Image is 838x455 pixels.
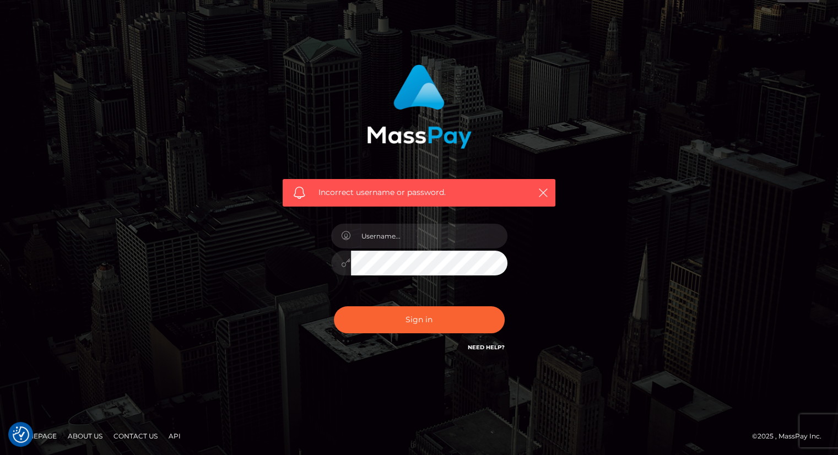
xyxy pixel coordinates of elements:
[334,306,505,333] button: Sign in
[318,187,520,198] span: Incorrect username or password.
[12,427,61,445] a: Homepage
[13,426,29,443] img: Revisit consent button
[63,427,107,445] a: About Us
[13,426,29,443] button: Consent Preferences
[752,430,830,442] div: © 2025 , MassPay Inc.
[164,427,185,445] a: API
[367,64,472,149] img: MassPay Login
[468,344,505,351] a: Need Help?
[109,427,162,445] a: Contact Us
[351,224,507,248] input: Username...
